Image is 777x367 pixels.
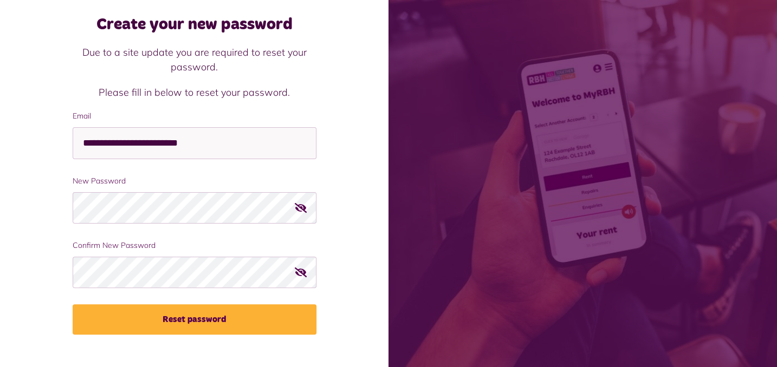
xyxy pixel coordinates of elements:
p: Due to a site update you are required to reset your password. [73,45,316,74]
h1: Create your new password [73,15,316,34]
label: Email [73,110,316,122]
p: Please fill in below to reset your password. [73,85,316,100]
label: New Password [73,175,316,187]
button: Reset password [73,304,316,335]
label: Confirm New Password [73,240,316,251]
